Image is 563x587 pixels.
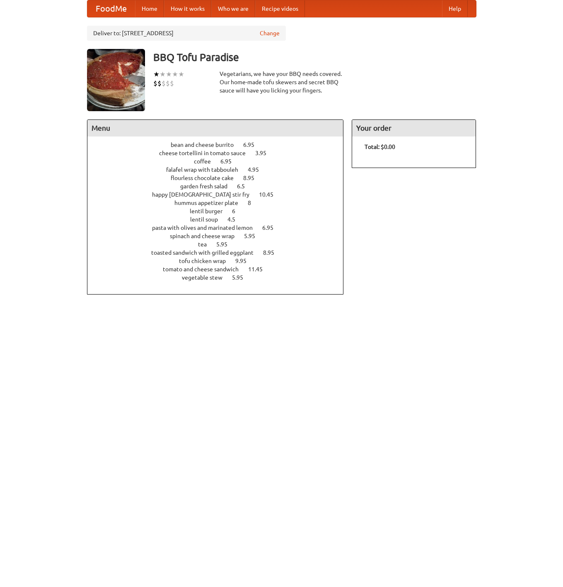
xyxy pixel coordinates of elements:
[166,70,172,79] li: ★
[152,191,289,198] a: happy [DEMOGRAPHIC_DATA] stir fry 10.45
[170,233,243,239] span: spinach and cheese wrap
[243,175,263,181] span: 8.95
[260,29,280,37] a: Change
[220,70,344,95] div: Vegetarians, we have your BBQ needs covered. Our home-made tofu skewers and secret BBQ sauce will...
[174,200,246,206] span: hummus appetizer plate
[198,241,243,248] a: tea 5.95
[151,249,262,256] span: toasted sandwich with grilled eggplant
[190,216,226,223] span: lentil soup
[159,150,282,156] a: cheese tortellini in tomato sauce 3.95
[87,49,145,111] img: angular.jpg
[164,0,211,17] a: How it works
[182,274,259,281] a: vegetable stew 5.95
[194,158,247,165] a: coffee 6.95
[166,79,170,88] li: $
[248,266,271,273] span: 11.45
[248,166,267,173] span: 4.95
[352,120,476,136] h4: Your order
[153,70,159,79] li: ★
[190,216,251,223] a: lentil soup 4.5
[255,150,275,156] span: 3.95
[159,150,254,156] span: cheese tortellini in tomato sauce
[259,191,282,198] span: 10.45
[237,183,253,190] span: 6.5
[153,79,157,88] li: $
[232,208,244,214] span: 6
[232,274,251,281] span: 5.95
[152,191,258,198] span: happy [DEMOGRAPHIC_DATA] stir fry
[179,258,234,264] span: tofu chicken wrap
[170,233,271,239] a: spinach and cheese wrap 5.95
[166,166,246,173] span: falafel wrap with tabbouleh
[152,224,261,231] span: pasta with olives and marinated lemon
[172,70,178,79] li: ★
[151,249,290,256] a: toasted sandwich with grilled eggplant 8.95
[179,258,262,264] a: tofu chicken wrap 9.95
[171,175,270,181] a: flourless chocolate cake 8.95
[216,241,236,248] span: 5.95
[157,79,162,88] li: $
[235,258,255,264] span: 9.95
[87,26,286,41] div: Deliver to: [STREET_ADDRESS]
[248,200,259,206] span: 8
[190,208,251,214] a: lentil burger 6
[365,144,395,150] b: Total: $0.00
[87,120,343,136] h4: Menu
[180,183,260,190] a: garden fresh salad 6.5
[194,158,219,165] span: coffee
[182,274,231,281] span: vegetable stew
[190,208,231,214] span: lentil burger
[198,241,215,248] span: tea
[170,79,174,88] li: $
[243,141,263,148] span: 6.95
[262,224,282,231] span: 6.95
[171,141,242,148] span: bean and cheese burrito
[227,216,244,223] span: 4.5
[153,49,476,66] h3: BBQ Tofu Paradise
[135,0,164,17] a: Home
[159,70,166,79] li: ★
[162,79,166,88] li: $
[263,249,283,256] span: 8.95
[220,158,240,165] span: 6.95
[244,233,263,239] span: 5.95
[180,183,236,190] span: garden fresh salad
[442,0,468,17] a: Help
[211,0,255,17] a: Who we are
[174,200,266,206] a: hummus appetizer plate 8
[163,266,278,273] a: tomato and cheese sandwich 11.45
[152,224,289,231] a: pasta with olives and marinated lemon 6.95
[171,141,270,148] a: bean and cheese burrito 6.95
[87,0,135,17] a: FoodMe
[178,70,184,79] li: ★
[171,175,242,181] span: flourless chocolate cake
[166,166,274,173] a: falafel wrap with tabbouleh 4.95
[163,266,247,273] span: tomato and cheese sandwich
[255,0,305,17] a: Recipe videos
